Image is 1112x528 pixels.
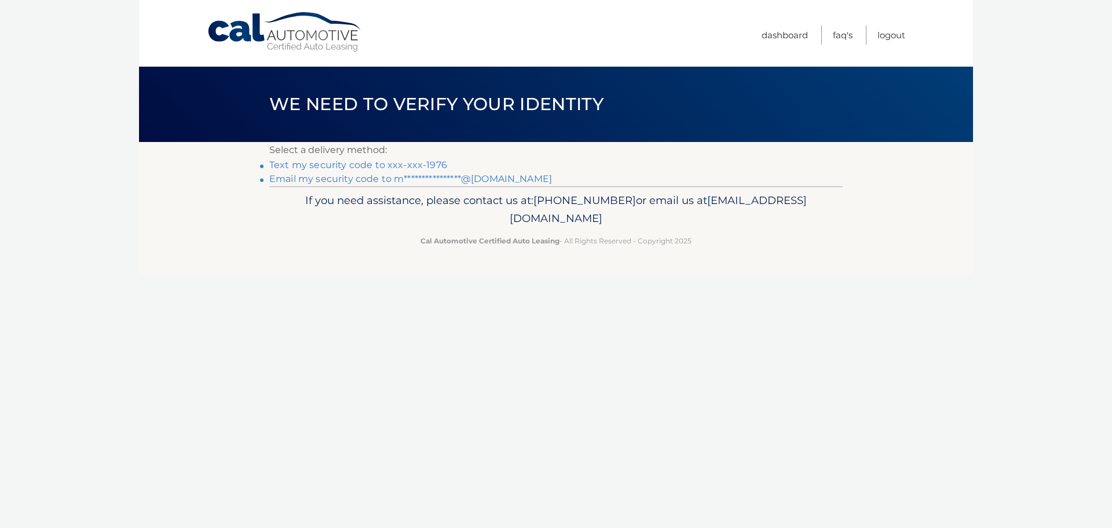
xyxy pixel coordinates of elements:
a: Dashboard [762,26,808,45]
a: FAQ's [833,26,853,45]
strong: Cal Automotive Certified Auto Leasing [420,236,559,245]
p: If you need assistance, please contact us at: or email us at [277,191,835,228]
a: Cal Automotive [207,12,363,53]
span: [PHONE_NUMBER] [533,194,636,207]
a: Text my security code to xxx-xxx-1976 [269,159,447,170]
a: Logout [877,26,905,45]
p: - All Rights Reserved - Copyright 2025 [277,235,835,247]
span: We need to verify your identity [269,93,603,115]
p: Select a delivery method: [269,142,843,158]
